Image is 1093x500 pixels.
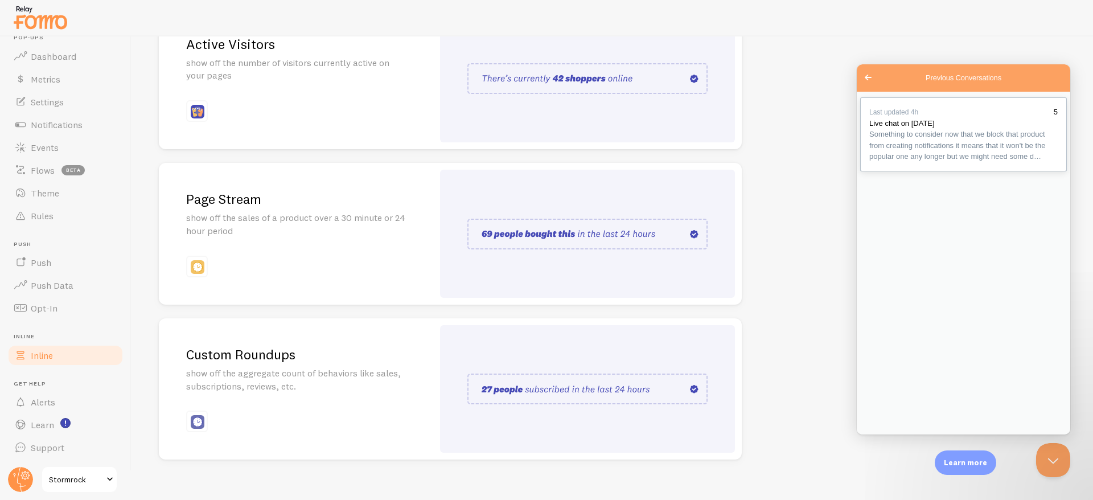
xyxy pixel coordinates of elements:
[7,159,124,182] a: Flows beta
[7,344,124,367] a: Inline
[31,419,54,431] span: Learn
[7,274,124,297] a: Push Data
[7,182,124,204] a: Theme
[31,142,59,153] span: Events
[197,42,201,54] div: 5
[186,56,406,83] p: show off the number of visitors currently active on your pages
[7,91,124,113] a: Settings
[7,204,124,227] a: Rules
[1036,443,1070,477] iframe: Help Scout Beacon - Close
[60,418,71,428] svg: <p>Watch New Feature Tutorials!</p>
[5,6,18,20] span: Go back
[13,44,61,52] span: Last updated 4h
[467,63,708,94] img: pageviews.svg
[13,65,189,96] span: Something to consider now that we block that product from creating notifications it means that it...
[31,396,55,408] span: Alerts
[31,187,59,199] span: Theme
[935,450,996,475] div: Learn more
[31,51,76,62] span: Dashboard
[31,257,51,268] span: Push
[31,280,73,291] span: Push Data
[186,35,406,53] h2: Active Visitors
[41,466,118,493] a: Stormrock
[14,333,124,341] span: Inline
[31,165,55,176] span: Flows
[191,105,204,118] img: fomo_icons_pageviews.svg
[31,302,57,314] span: Opt-In
[7,113,124,136] a: Notifications
[14,34,124,42] span: Pop-ups
[14,380,124,388] span: Get Help
[13,55,78,63] span: Live chat on [DATE]
[7,297,124,319] a: Opt-In
[69,8,145,19] span: Previous Conversations
[31,73,60,85] span: Metrics
[186,367,406,393] p: show off the aggregate count of behaviors like sales, subscriptions, reviews, etc.
[7,68,124,91] a: Metrics
[191,415,204,429] img: fomo_icons_custom_roundups.svg
[186,346,406,363] h2: Custom Roundups
[467,219,708,249] img: page_stream.svg
[31,442,64,453] span: Support
[186,211,406,237] p: show off the sales of a product over a 30 minute or 24 hour period
[12,3,69,32] img: fomo-relay-logo-orange.svg
[31,119,83,130] span: Notifications
[186,190,406,208] h2: Page Stream
[7,251,124,274] a: Push
[14,241,124,248] span: Push
[467,374,708,404] img: custom_roundups.svg
[7,436,124,459] a: Support
[7,391,124,413] a: Alerts
[191,260,204,274] img: fomo_icons_page_stream.svg
[857,64,1070,435] iframe: Help Scout Beacon - Live Chat, Contact Form, and Knowledge Base
[31,210,54,222] span: Rules
[31,96,64,108] span: Settings
[7,136,124,159] a: Events
[49,473,103,486] span: Stormrock
[7,413,124,436] a: Learn
[3,33,210,107] a: Last updated 4h5Live chat on [DATE]Something to consider now that we block that product from crea...
[61,165,85,175] span: beta
[944,457,987,468] p: Learn more
[7,45,124,68] a: Dashboard
[31,350,53,361] span: Inline
[3,33,210,109] section: Previous Conversations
